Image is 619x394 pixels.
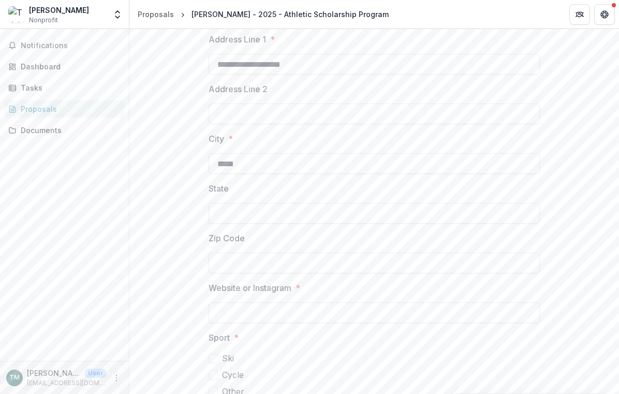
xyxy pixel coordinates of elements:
span: Cycle [222,369,244,381]
p: City [209,133,224,145]
button: Partners [569,4,590,25]
a: Proposals [4,100,125,118]
p: Sport [209,331,230,344]
p: Address Line 2 [209,83,268,95]
div: Proposals [21,104,116,114]
button: Get Help [594,4,615,25]
button: More [110,372,123,384]
p: [PERSON_NAME] [27,368,81,378]
button: Open entity switcher [110,4,125,25]
span: Nonprofit [29,16,58,25]
a: Dashboard [4,58,125,75]
p: Address Line 1 [209,33,266,46]
div: Documents [21,125,116,136]
a: Proposals [134,7,178,22]
img: Tricia Mangan [8,6,25,23]
div: Tricia Mangan [9,374,20,381]
span: Ski [222,352,234,364]
p: User [85,369,106,378]
p: Zip Code [209,232,245,244]
p: [EMAIL_ADDRESS][DOMAIN_NAME] [27,378,106,388]
div: Dashboard [21,61,116,72]
a: Documents [4,122,125,139]
p: Website or Instagram [209,282,291,294]
a: Tasks [4,79,125,96]
p: State [209,182,229,195]
div: [PERSON_NAME] [29,5,89,16]
span: Notifications [21,41,121,50]
nav: breadcrumb [134,7,393,22]
div: Tasks [21,82,116,93]
div: [PERSON_NAME] - 2025 - Athletic Scholarship Program [191,9,389,20]
div: Proposals [138,9,174,20]
button: Notifications [4,37,125,54]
